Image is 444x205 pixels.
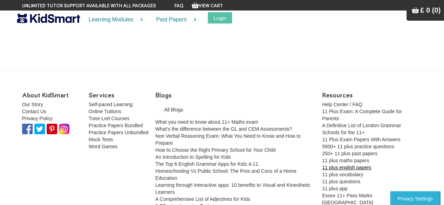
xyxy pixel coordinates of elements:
[322,165,371,170] a: 11 plus english papers
[34,126,47,131] a: pinterest
[155,91,317,99] h5: Blogs
[322,179,360,184] a: 11 plus questions
[322,102,362,107] a: Help Center / FAQ
[155,126,292,132] a: What’s the difference between the GL and CEM Assessments?
[17,12,80,25] img: KidSmart logo
[34,124,45,134] img: pinterest
[59,126,71,131] a: instagram
[155,133,301,146] a: Non Verbal Reasoning Exam: What You Need to Know and How to Prepare
[89,144,118,149] a: Word Games
[322,172,363,177] a: 11 plus vocabulary
[208,12,232,23] button: Login
[22,2,156,9] span: Unlimited tutor support available with all packages
[22,91,84,99] h5: About KidSmart
[89,130,148,135] a: Practice Papers Unbundled
[155,147,276,153] a: How to Choose the Right Primary School for Your Child
[89,137,113,142] a: Mock Tests
[22,109,46,114] a: Contact Us
[89,123,143,128] a: Practice Papers Bundled
[420,6,440,14] span: £ 0 (0)
[322,193,372,198] a: Essex 11+ Pass Marks
[322,123,401,135] a: A Definitive List of London Grammar Schools for the 11+
[22,116,53,121] a: Privacy Policy
[22,126,34,131] a: facebook page
[155,168,297,181] a: Homeschooling Vs Public School: The Pros and Cons of a Home Education
[192,2,199,9] img: Your items in the shopping basket
[322,151,378,156] a: 250+ 11 plus past papers
[322,137,400,142] a: 11 Plus Exam Papers With Answers
[47,126,59,131] a: twitter
[412,7,419,14] img: Your items in the shopping basket
[155,119,258,125] a: What you need to know about 11+ Maths exam
[322,158,369,163] a: 11 plus maths papers
[155,154,231,160] a: An Introduction to Spelling for Kids
[59,124,69,134] img: instagram
[322,186,347,191] a: 11 plus app
[155,196,250,202] a: A Comprehensive List of Adjectives for Kids
[89,109,121,114] a: Online Tuitions
[322,109,402,121] a: 11 Plus Exam: A Complete Guide for Parents
[174,4,184,8] a: FAQ
[47,124,57,134] img: twitter
[22,102,43,107] a: Our Story
[89,102,133,107] a: Self-paced Learning
[89,91,150,99] h5: Services
[89,116,130,121] a: Tutor-Led Courses
[155,101,317,118] a: All Blogs
[80,11,147,29] a: Learning Modules
[155,161,258,167] a: The Top 6 English Grammar Apps for Kids 4-11
[147,11,201,29] a: Past Papers
[322,144,394,149] a: 5000+ 11 plus practice questions
[22,124,33,134] img: facebook page
[322,91,417,99] h5: Resources
[192,4,223,8] a: View Cart
[155,182,311,195] a: Learning through Interactive apps: 10 benefits to Visual and Kinesthetic Learners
